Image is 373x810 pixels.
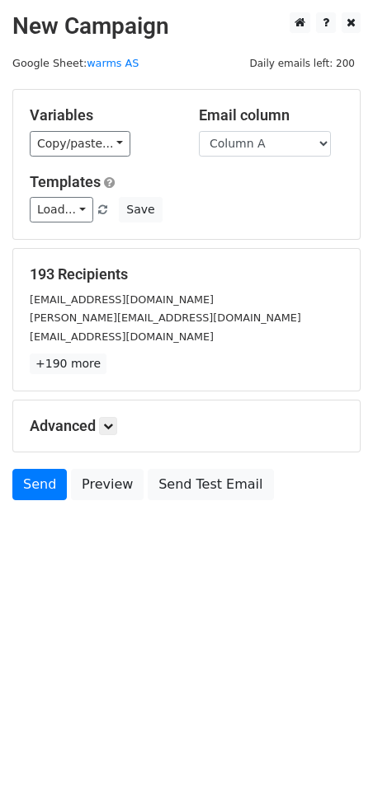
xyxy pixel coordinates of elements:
[199,106,343,124] h5: Email column
[30,293,214,306] small: [EMAIL_ADDRESS][DOMAIN_NAME]
[30,265,343,283] h5: 193 Recipients
[87,57,139,69] a: warms AS
[119,197,162,222] button: Save
[12,57,139,69] small: Google Sheet:
[12,469,67,500] a: Send
[30,417,343,435] h5: Advanced
[30,131,130,157] a: Copy/paste...
[30,311,301,324] small: [PERSON_NAME][EMAIL_ADDRESS][DOMAIN_NAME]
[30,197,93,222] a: Load...
[30,330,214,343] small: [EMAIL_ADDRESS][DOMAIN_NAME]
[30,106,174,124] h5: Variables
[148,469,273,500] a: Send Test Email
[12,12,361,40] h2: New Campaign
[30,353,106,374] a: +190 more
[71,469,144,500] a: Preview
[30,173,101,190] a: Templates
[243,54,361,73] span: Daily emails left: 200
[243,57,361,69] a: Daily emails left: 200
